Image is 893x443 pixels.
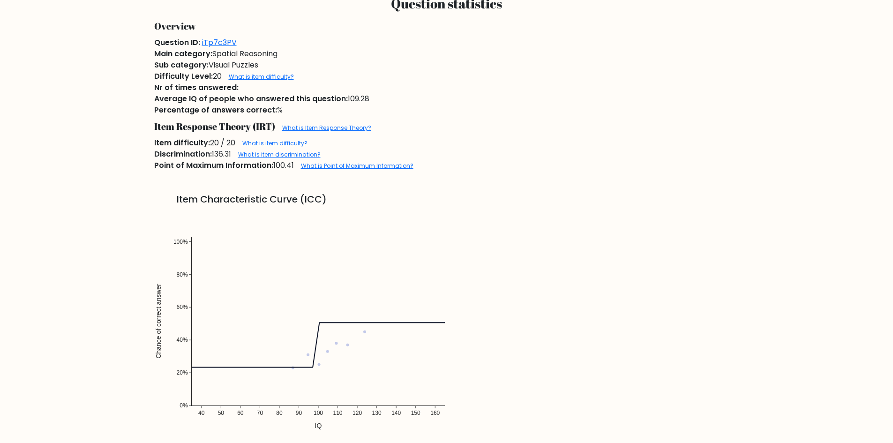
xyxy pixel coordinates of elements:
div: 20 [149,71,745,82]
div: 109.28 [149,93,745,105]
span: Item difficulty: [154,137,210,148]
div: 20 / 20 [149,137,745,149]
span: Main category: [154,48,212,59]
span: Overview [154,20,196,32]
span: Question ID: [154,37,200,48]
span: Difficulty Level: [154,71,213,82]
div: 100.41 [149,160,745,171]
span: Nr of times answered: [154,82,239,93]
span: Item Response Theory (IRT) [154,120,275,133]
a: iTp7c3PV [202,37,237,48]
div: Visual Puzzles [149,60,745,71]
div: % [149,105,745,116]
a: What is item difficulty? [242,139,308,147]
span: Discrimination: [154,149,212,159]
span: Percentage of answers correct: [154,105,277,115]
a: What is Item Response Theory? [282,124,371,132]
div: Spatial Reasoning [149,48,745,60]
span: Sub category: [154,60,209,70]
a: What is item discrimination? [238,150,321,158]
a: What is item difficulty? [229,73,294,81]
h5: Item Characteristic Curve (ICC) [154,194,739,205]
img: icc.svg [154,209,482,443]
div: 136.31 [149,149,745,160]
a: What is Point of Maximum Information? [301,162,413,170]
span: Average IQ of people who answered this question: [154,93,348,104]
span: Point of Maximum Information: [154,160,273,171]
